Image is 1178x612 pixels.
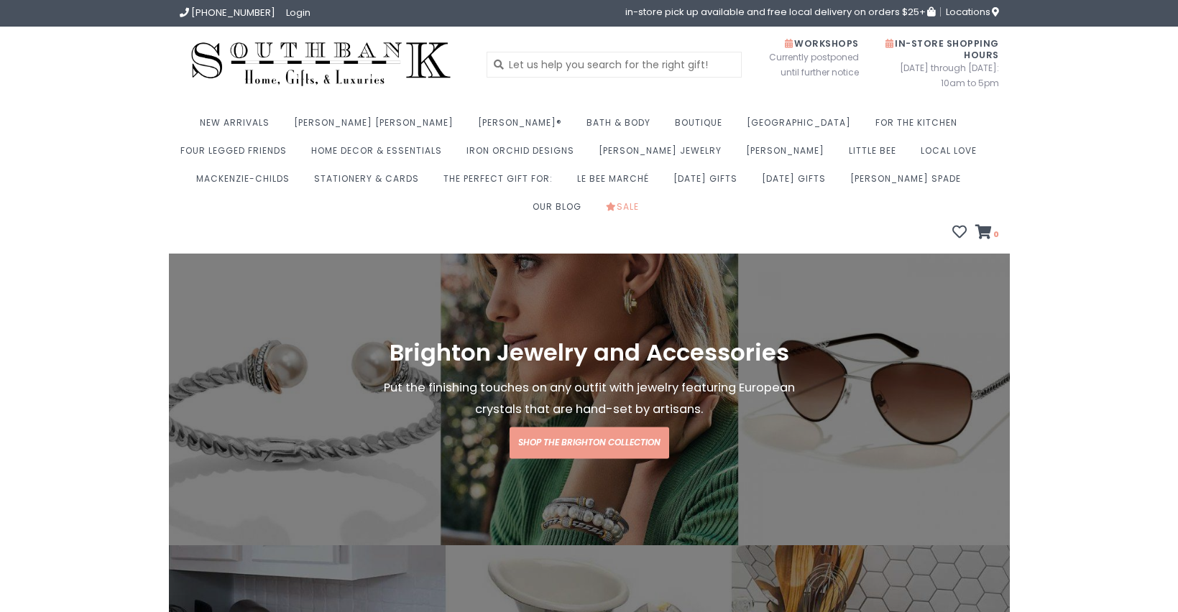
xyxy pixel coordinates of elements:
[746,141,832,169] a: [PERSON_NAME]
[311,141,449,169] a: Home Decor & Essentials
[478,113,569,141] a: [PERSON_NAME]®
[992,228,999,240] span: 0
[294,113,461,141] a: [PERSON_NAME] [PERSON_NAME]
[180,37,463,91] img: Southbank Gift Company -- Home, Gifts, and Luxuries
[180,141,294,169] a: Four Legged Friends
[850,169,968,197] a: [PERSON_NAME] Spade
[762,169,833,197] a: [DATE] Gifts
[940,7,999,17] a: Locations
[785,37,859,50] span: Workshops
[849,141,903,169] a: Little Bee
[875,113,965,141] a: For the Kitchen
[921,141,984,169] a: Local Love
[466,141,581,169] a: Iron Orchid Designs
[180,6,275,19] a: [PHONE_NUMBER]
[673,169,745,197] a: [DATE] Gifts
[606,197,646,225] a: Sale
[577,169,656,197] a: Le Bee Marché
[196,169,297,197] a: MacKenzie-Childs
[885,37,999,61] span: In-Store Shopping Hours
[384,380,795,418] span: Put the finishing touches on any outfit with jewelry featuring European crystals that are hand-se...
[747,113,858,141] a: [GEOGRAPHIC_DATA]
[200,113,277,141] a: New Arrivals
[625,7,935,17] span: in-store pick up available and free local delivery on orders $25+
[487,52,742,78] input: Let us help you search for the right gift!
[586,113,658,141] a: Bath & Body
[975,226,999,241] a: 0
[286,6,310,19] a: Login
[880,60,999,91] span: [DATE] through [DATE]: 10am to 5pm
[946,5,999,19] span: Locations
[443,169,560,197] a: The perfect gift for:
[510,427,669,459] a: Shop the Brighton Collection
[751,50,859,80] span: Currently postponed until further notice
[675,113,730,141] a: Boutique
[368,340,811,366] h1: Brighton Jewelry and Accessories
[314,169,426,197] a: Stationery & Cards
[599,141,729,169] a: [PERSON_NAME] Jewelry
[533,197,589,225] a: Our Blog
[191,6,275,19] span: [PHONE_NUMBER]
